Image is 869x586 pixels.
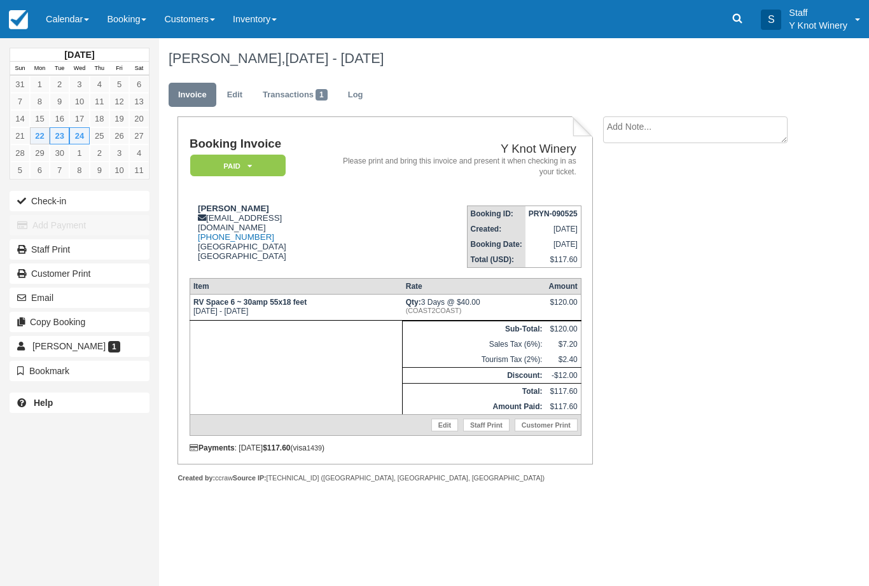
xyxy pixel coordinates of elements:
a: 1 [69,144,89,162]
th: Total (USD): [467,252,525,268]
a: 27 [129,127,149,144]
a: [PERSON_NAME] 1 [10,336,149,356]
a: 29 [30,144,50,162]
a: 20 [129,110,149,127]
a: 28 [10,144,30,162]
button: Email [10,288,149,308]
a: Staff Print [10,239,149,260]
strong: Source IP: [233,474,267,482]
strong: RV Space 6 ~ 30amp 55x18 feet [193,298,307,307]
a: 26 [109,127,129,144]
td: -$12.00 [545,368,581,384]
a: 19 [109,110,129,127]
a: 14 [10,110,30,127]
div: [EMAIL_ADDRESS][DOMAIN_NAME] [GEOGRAPHIC_DATA] [GEOGRAPHIC_DATA] [190,204,338,261]
td: $2.40 [545,352,581,368]
td: $117.60 [545,399,581,415]
th: Fri [109,62,129,76]
a: Staff Print [463,419,510,431]
a: 16 [50,110,69,127]
a: 12 [109,93,129,110]
td: [DATE] - [DATE] [190,295,402,321]
a: Transactions1 [253,83,337,108]
td: Sales Tax (6%): [403,337,546,352]
th: Amount [545,279,581,295]
h1: Booking Invoice [190,137,338,151]
small: 1439 [307,444,322,452]
th: Total: [403,384,546,400]
a: 13 [129,93,149,110]
a: 8 [69,162,89,179]
em: Paid [190,155,286,177]
div: ccraw [TECHNICAL_ID] ([GEOGRAPHIC_DATA], [GEOGRAPHIC_DATA], [GEOGRAPHIC_DATA]) [177,473,593,483]
a: 8 [30,93,50,110]
button: Copy Booking [10,312,149,332]
th: Wed [69,62,89,76]
a: 7 [10,93,30,110]
a: Paid [190,154,281,178]
th: Booking Date: [467,237,525,252]
a: 10 [69,93,89,110]
td: [DATE] [525,221,581,237]
strong: PRYN-090525 [529,209,578,218]
strong: [PERSON_NAME] [198,204,269,213]
a: 9 [90,162,109,179]
a: 23 [50,127,69,144]
td: $117.60 [525,252,581,268]
strong: Payments [190,443,235,452]
h1: [PERSON_NAME], [169,51,802,66]
a: 5 [109,76,129,93]
a: 15 [30,110,50,127]
div: S [761,10,781,30]
a: Help [10,393,149,413]
a: 25 [90,127,109,144]
th: Tue [50,62,69,76]
button: Bookmark [10,361,149,381]
td: $7.20 [545,337,581,352]
a: Edit [431,419,458,431]
img: checkfront-main-nav-mini-logo.png [9,10,28,29]
em: (COAST2COAST) [406,307,543,314]
td: 3 Days @ $40.00 [403,295,546,321]
th: Sub-Total: [403,321,546,337]
a: 1 [30,76,50,93]
a: 6 [129,76,149,93]
th: Rate [403,279,546,295]
th: Created: [467,221,525,237]
a: 18 [90,110,109,127]
a: 2 [90,144,109,162]
td: $120.00 [545,321,581,337]
a: Edit [218,83,252,108]
a: 24 [69,127,89,144]
p: Y Knot Winery [789,19,847,32]
a: 17 [69,110,89,127]
address: Please print and bring this invoice and present it when checking in as your ticket. [343,156,576,178]
a: Invoice [169,83,216,108]
a: 2 [50,76,69,93]
th: Sat [129,62,149,76]
th: Sun [10,62,30,76]
td: $117.60 [545,384,581,400]
span: 1 [316,89,328,101]
a: 10 [109,162,129,179]
span: 1 [108,341,120,352]
button: Check-in [10,191,149,211]
a: 4 [129,144,149,162]
strong: $117.60 [263,443,290,452]
div: : [DATE] (visa ) [190,443,581,452]
a: 9 [50,93,69,110]
span: [PERSON_NAME] [32,341,106,351]
th: Discount: [403,368,546,384]
a: 7 [50,162,69,179]
strong: Created by: [177,474,215,482]
a: Log [338,83,373,108]
h2: Y Knot Winery [343,143,576,156]
a: Customer Print [515,419,578,431]
a: 11 [90,93,109,110]
p: Staff [789,6,847,19]
th: Amount Paid: [403,399,546,415]
th: Booking ID: [467,206,525,222]
button: Add Payment [10,215,149,235]
a: 6 [30,162,50,179]
a: 4 [90,76,109,93]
